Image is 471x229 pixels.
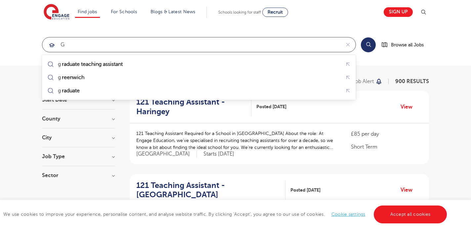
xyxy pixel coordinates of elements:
h3: City [42,135,115,140]
mark: raduate [61,87,81,95]
span: Recruit [268,10,283,15]
img: Engage Education [44,4,69,21]
h3: County [42,116,115,121]
span: 900 RESULTS [395,78,429,84]
button: Save job alert [340,79,382,84]
a: Recruit [262,8,288,17]
input: Submit [42,37,340,52]
button: Search [361,37,376,52]
a: View [401,103,417,111]
h3: Start Date [42,97,115,103]
a: View [401,186,417,194]
span: Posted [DATE] [290,187,321,194]
p: Starts [DATE] [203,151,234,158]
div: g [58,74,85,81]
a: 121 Teaching Assistant - [GEOGRAPHIC_DATA] [136,181,285,200]
button: Fill query with "graduate" [343,86,353,96]
div: Submit [42,37,356,52]
span: Browse all Jobs [391,41,424,49]
a: Browse all Jobs [381,41,429,49]
a: 121 Teaching Assistant - Haringey [136,97,251,116]
button: Fill query with "graduate teaching assistant" [343,59,353,69]
p: Save job alert [340,79,374,84]
mark: raduate teaching assistant [61,60,124,68]
a: Accept all cookies [374,206,447,223]
p: £85 per day [351,130,422,138]
h2: 121 Teaching Assistant - [GEOGRAPHIC_DATA] [136,181,280,200]
span: We use cookies to improve your experience, personalise content, and analyse website traffic. By c... [3,212,449,217]
button: Fill query with "greenwich" [343,72,353,83]
p: 121 Teaching Assistant Required for a School in [GEOGRAPHIC_DATA] About the role: At Engage Educa... [136,130,338,151]
a: Cookie settings [331,212,365,217]
mark: reenwich [61,73,85,81]
span: Posted [DATE] [256,103,286,110]
h3: Job Type [42,154,115,159]
a: For Schools [111,9,137,14]
h2: 121 Teaching Assistant - Haringey [136,97,246,116]
button: Clear [340,37,356,52]
a: Sign up [384,7,413,17]
div: g [58,87,81,94]
span: [GEOGRAPHIC_DATA] [136,151,197,158]
p: Short Term [351,143,422,151]
div: g [58,61,124,68]
a: Blogs & Latest News [150,9,195,14]
span: Schools looking for staff [218,10,261,15]
ul: Submit [45,58,353,97]
a: Find jobs [78,9,97,14]
h3: Sector [42,173,115,178]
